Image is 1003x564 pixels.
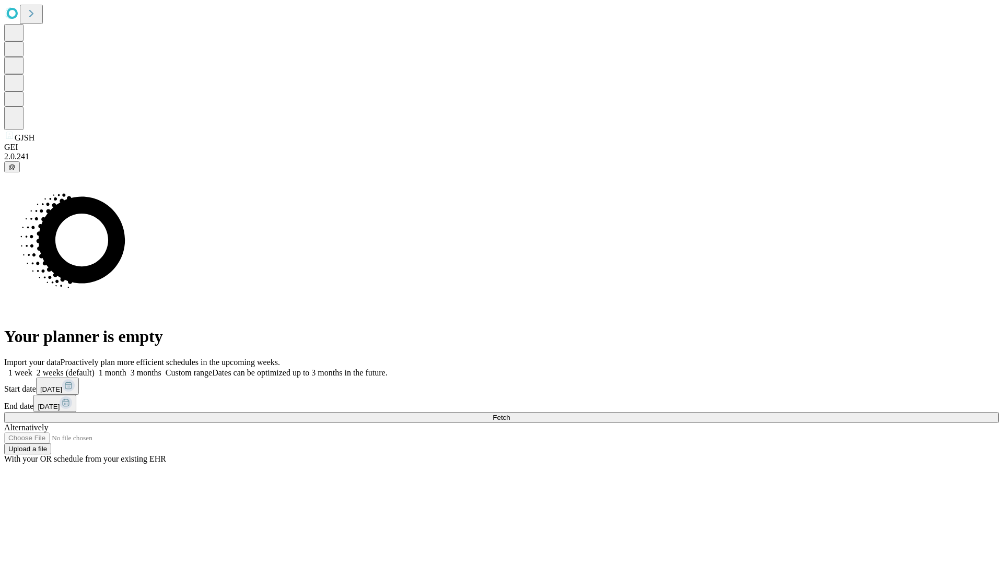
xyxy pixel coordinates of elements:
button: @ [4,161,20,172]
button: [DATE] [33,395,76,412]
span: [DATE] [38,403,60,410]
button: Upload a file [4,443,51,454]
span: 2 weeks (default) [37,368,95,377]
span: Dates can be optimized up to 3 months in the future. [212,368,387,377]
span: GJSH [15,133,34,142]
div: 2.0.241 [4,152,999,161]
div: End date [4,395,999,412]
span: 3 months [131,368,161,377]
button: Fetch [4,412,999,423]
span: @ [8,163,16,171]
span: 1 month [99,368,126,377]
span: Fetch [493,414,510,421]
div: Start date [4,378,999,395]
span: Proactively plan more efficient schedules in the upcoming weeks. [61,358,280,367]
h1: Your planner is empty [4,327,999,346]
span: With your OR schedule from your existing EHR [4,454,166,463]
button: [DATE] [36,378,79,395]
span: [DATE] [40,385,62,393]
span: Alternatively [4,423,48,432]
div: GEI [4,143,999,152]
span: Custom range [166,368,212,377]
span: 1 week [8,368,32,377]
span: Import your data [4,358,61,367]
